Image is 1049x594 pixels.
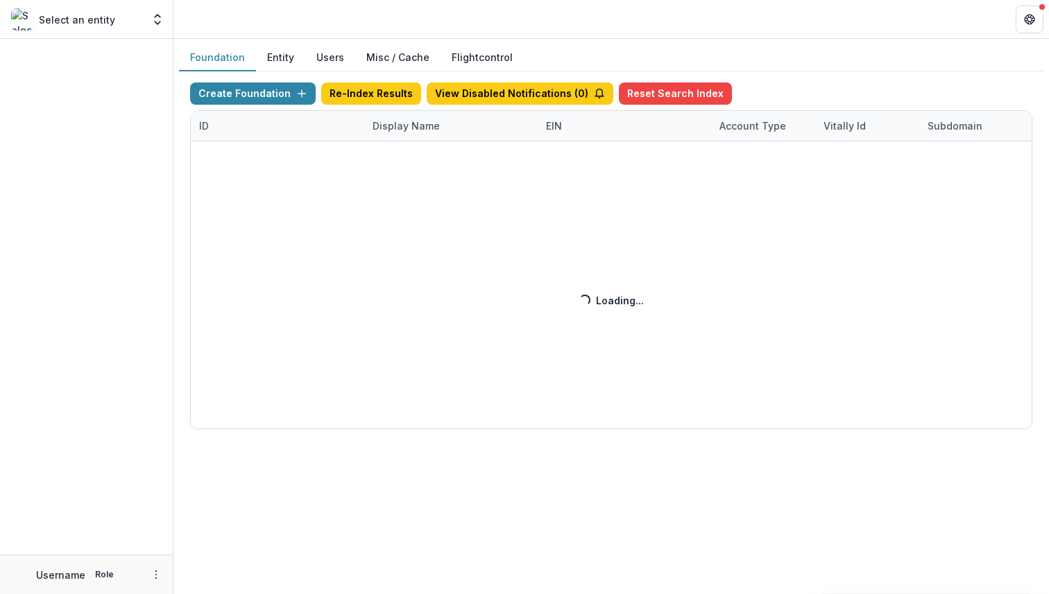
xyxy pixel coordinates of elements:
[179,44,256,71] button: Foundation
[36,568,85,582] p: Username
[1016,6,1043,33] button: Get Help
[355,44,441,71] button: Misc / Cache
[148,566,164,583] button: More
[39,12,115,27] p: Select an entity
[452,50,513,64] a: Flightcontrol
[305,44,355,71] button: Users
[148,6,167,33] button: Open entity switcher
[256,44,305,71] button: Entity
[91,568,118,581] p: Role
[11,8,33,30] img: Select an entity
